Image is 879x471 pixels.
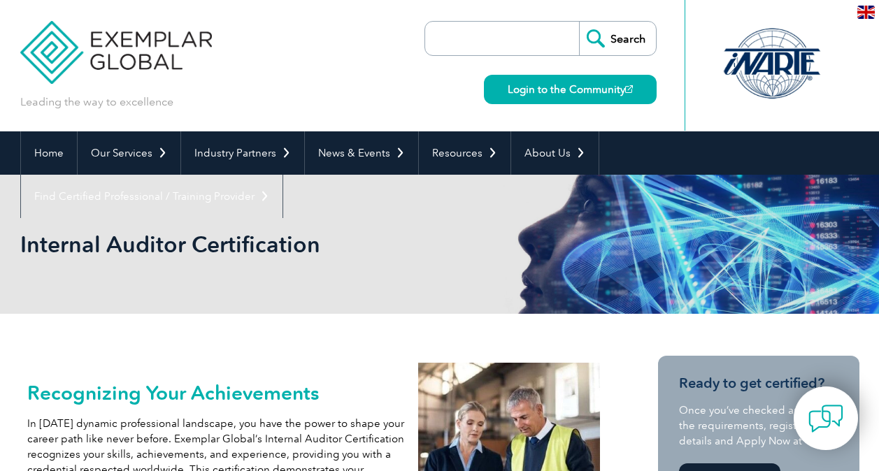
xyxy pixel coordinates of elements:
h3: Ready to get certified? [679,375,838,392]
p: Once you’ve checked and met the requirements, register your details and Apply Now at [679,403,838,449]
a: About Us [511,131,599,175]
img: en [857,6,875,19]
a: Find Certified Professional / Training Provider [21,175,283,218]
img: open_square.png [625,85,633,93]
a: Our Services [78,131,180,175]
img: contact-chat.png [808,401,843,436]
h1: Internal Auditor Certification [20,231,557,258]
a: News & Events [305,131,418,175]
p: Leading the way to excellence [20,94,173,110]
a: Login to the Community [484,75,657,104]
h2: Recognizing Your Achievements [27,382,405,404]
a: Home [21,131,77,175]
input: Search [579,22,656,55]
a: Resources [419,131,510,175]
a: Industry Partners [181,131,304,175]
